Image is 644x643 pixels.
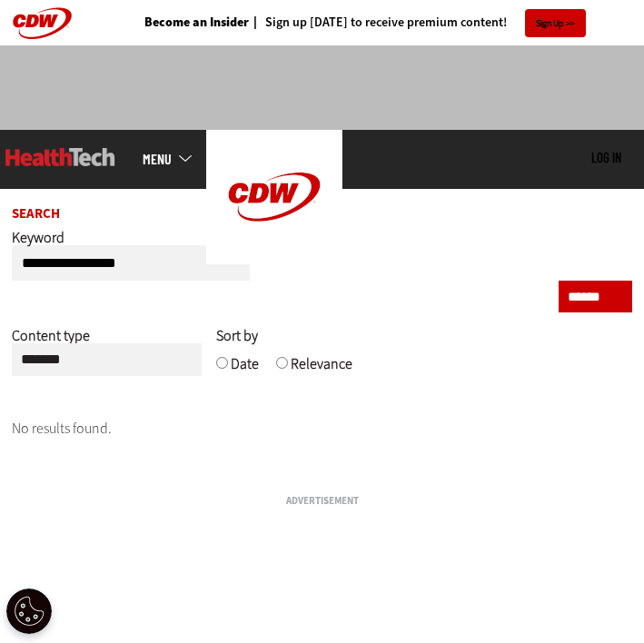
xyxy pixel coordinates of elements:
div: Cookie Settings [6,589,52,634]
h3: Advertisement [18,496,626,506]
a: Sign Up [525,9,586,37]
img: Home [5,148,115,166]
a: Log in [591,149,621,165]
button: Open Preferences [6,589,52,634]
div: User menu [591,150,621,167]
a: mobile-menu [143,152,206,166]
a: CDW [206,250,342,269]
span: Sort by [216,326,258,345]
label: Content type [12,326,90,359]
a: Become an Insider [144,16,249,29]
label: Relevance [291,354,352,387]
img: Home [206,130,342,264]
p: No results found. [12,417,631,440]
label: Date [231,354,259,387]
a: Sign up [DATE] to receive premium content! [249,16,507,29]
